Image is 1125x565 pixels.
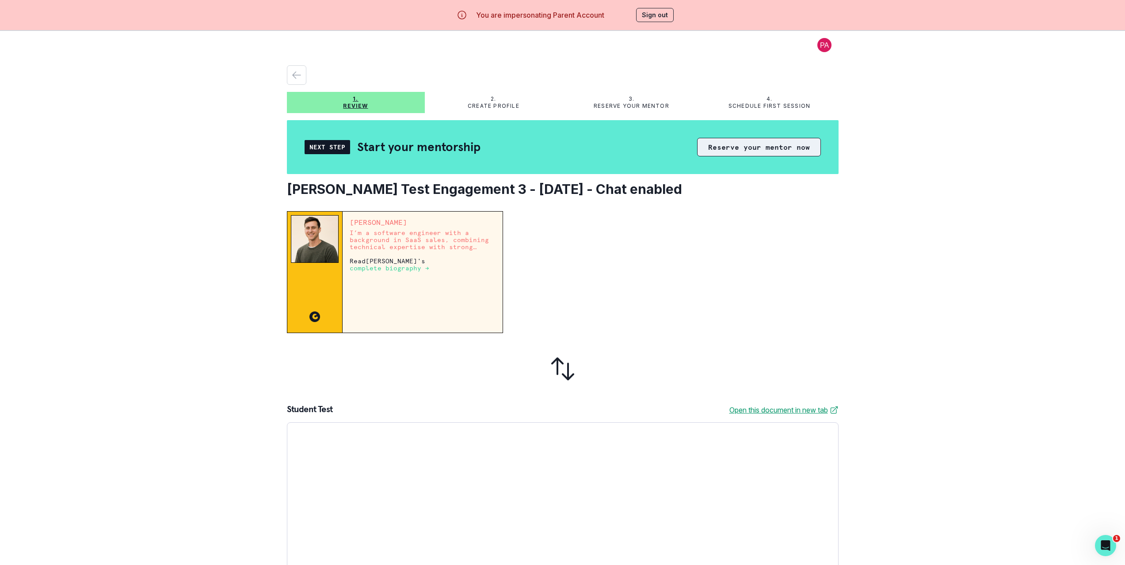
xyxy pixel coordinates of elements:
div: Next Step [305,140,350,154]
h2: [PERSON_NAME] Test Engagement 3 - [DATE] - Chat enabled [287,181,839,197]
p: I’m a software engineer with a background in SaaS sales, combining technical expertise with stron... [350,229,496,250]
p: complete biography → [350,265,429,272]
p: 2. [491,95,496,102]
button: Sign out [636,8,674,22]
span: 1 [1113,535,1120,542]
p: Reserve your mentor [594,102,669,110]
p: [PERSON_NAME] [350,219,496,226]
h2: Start your mentorship [357,139,481,155]
p: Create profile [468,102,519,110]
button: Reserve your mentor now [697,138,821,156]
p: 4. [767,95,772,102]
p: 1. [353,95,358,102]
button: profile picture [810,38,839,52]
img: Mentor Image [291,215,339,263]
p: Review [343,102,368,110]
iframe: Intercom live chat [1095,535,1116,556]
p: You are impersonating Parent Account [476,10,604,20]
p: Read [PERSON_NAME] 's [350,258,496,272]
img: CC image [309,311,320,322]
a: Open this document in new tab [729,405,839,415]
p: Schedule first session [728,102,810,110]
p: 3. [629,95,634,102]
a: complete biography → [350,264,429,272]
p: Student Test [287,405,332,415]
